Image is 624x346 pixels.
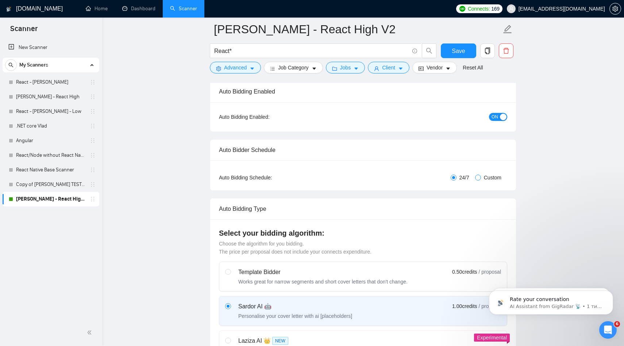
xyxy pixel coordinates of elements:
[374,66,379,71] span: user
[214,20,501,38] input: Scanner name...
[90,167,96,173] span: holder
[492,113,498,121] span: ON
[478,275,624,326] iframe: Intercom notifications повідомлення
[90,152,96,158] span: holder
[219,241,371,255] span: Choose the algorithm for you bidding. The price per proposal does not include your connects expen...
[427,64,443,72] span: Vendor
[238,268,408,277] div: Template Bidder
[264,62,323,73] button: barsJob Categorycaret-down
[422,47,436,54] span: search
[412,62,457,73] button: idcardVendorcaret-down
[499,47,513,54] span: delete
[272,337,288,345] span: NEW
[16,104,85,119] a: React - [PERSON_NAME] - Low
[326,62,365,73] button: folderJobscaret-down
[238,302,352,311] div: Sardor AI 🤖
[452,46,465,56] span: Save
[368,62,409,73] button: userClientcaret-down
[16,119,85,133] a: .NET core Vlad
[90,109,96,114] span: holder
[86,5,108,12] a: homeHome
[90,138,96,144] span: holder
[412,49,417,53] span: info-circle
[238,278,408,285] div: Works great for narrow segments and short cover letters that don't change.
[90,182,96,187] span: holder
[503,24,512,34] span: edit
[609,3,621,15] button: setting
[16,192,85,206] a: [PERSON_NAME] - React High V2
[90,123,96,129] span: holder
[491,5,499,13] span: 169
[16,177,85,192] a: Copy of [PERSON_NAME] TEST - FS - React High
[599,321,617,339] iframe: Intercom live chat
[382,64,395,72] span: Client
[422,43,436,58] button: search
[480,43,495,58] button: copy
[216,66,221,71] span: setting
[459,6,465,12] img: upwork-logo.png
[468,5,490,13] span: Connects:
[16,148,85,163] a: React/Node without React Native Base Scanner
[6,3,11,15] img: logo
[90,94,96,100] span: holder
[479,268,501,275] span: / proposal
[210,62,261,73] button: settingAdvancedcaret-down
[477,335,507,341] span: Experimental
[250,66,255,71] span: caret-down
[224,64,247,72] span: Advanced
[170,5,197,12] a: searchScanner
[16,133,85,148] a: Angular
[214,46,409,56] input: Search Freelance Jobs...
[3,40,99,55] li: New Scanner
[457,174,472,182] span: 24/7
[16,75,85,90] a: React - [PERSON_NAME]
[19,58,48,72] span: My Scanners
[332,66,337,71] span: folder
[463,64,483,72] a: Reset All
[5,59,17,71] button: search
[4,23,43,39] span: Scanner
[90,196,96,202] span: holder
[312,66,317,71] span: caret-down
[509,6,514,11] span: user
[609,6,621,12] a: setting
[16,163,85,177] a: React Native Base Scanner
[446,66,451,71] span: caret-down
[238,312,352,320] div: Personalise your cover letter with ai [placeholders]
[263,337,271,345] span: 👑
[16,90,85,104] a: [PERSON_NAME] - React High
[340,64,351,72] span: Jobs
[219,113,315,121] div: Auto Bidding Enabled:
[219,228,507,238] h4: Select your bidding algorithm:
[219,174,315,182] div: Auto Bidding Schedule:
[122,5,155,12] a: dashboardDashboard
[5,62,16,68] span: search
[481,47,494,54] span: copy
[8,40,93,55] a: New Scanner
[238,337,421,345] div: Laziza AI
[270,66,275,71] span: bars
[3,58,99,206] li: My Scanners
[419,66,424,71] span: idcard
[452,268,477,276] span: 0.50 credits
[499,43,513,58] button: delete
[354,66,359,71] span: caret-down
[441,43,476,58] button: Save
[87,329,94,336] span: double-left
[452,302,477,310] span: 1.00 credits
[90,79,96,85] span: holder
[219,140,507,160] div: Auto Bidder Schedule
[219,81,507,102] div: Auto Bidding Enabled
[219,198,507,219] div: Auto Bidding Type
[278,64,308,72] span: Job Category
[481,174,504,182] span: Custom
[614,321,620,327] span: 6
[398,66,403,71] span: caret-down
